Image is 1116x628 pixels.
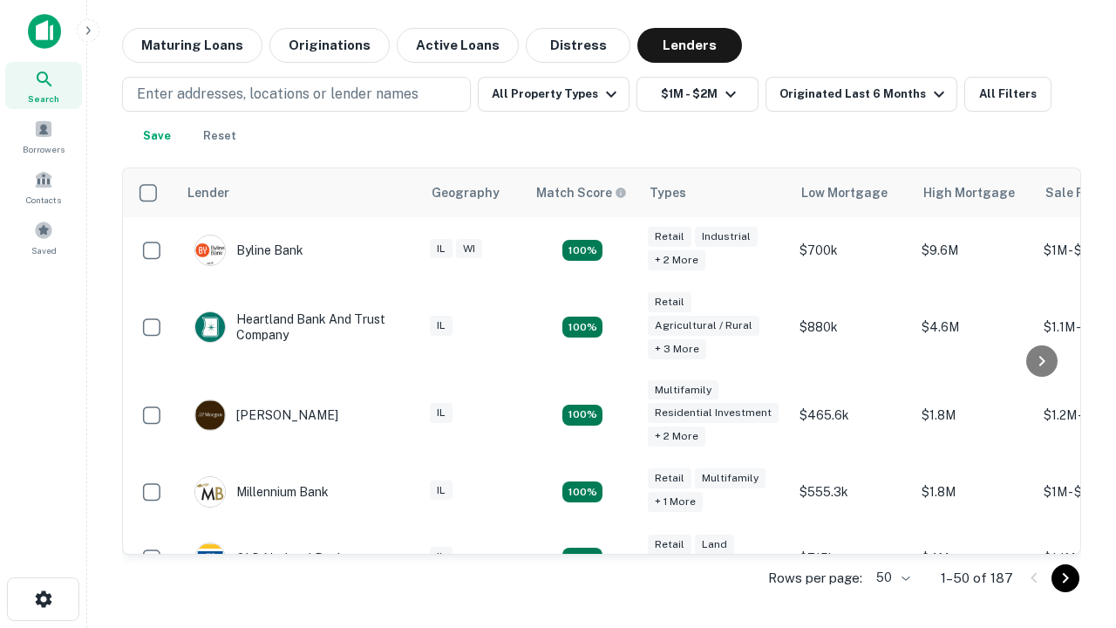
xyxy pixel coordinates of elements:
span: Search [28,92,59,106]
button: Save your search to get updates of matches that match your search criteria. [129,119,185,154]
div: High Mortgage [923,182,1015,203]
div: IL [430,316,453,336]
div: Byline Bank [194,235,303,266]
img: picture [195,543,225,573]
button: Originations [269,28,390,63]
td: $9.6M [913,217,1035,283]
td: $465.6k [791,372,913,460]
img: picture [195,400,225,430]
img: picture [195,235,225,265]
div: WI [456,239,482,259]
div: Heartland Bank And Trust Company [194,311,404,343]
td: $880k [791,283,913,372]
div: Retail [648,535,691,555]
div: Agricultural / Rural [648,316,759,336]
div: Matching Properties: 20, hasApolloMatch: undefined [562,240,602,261]
div: Matching Properties: 17, hasApolloMatch: undefined [562,317,602,338]
div: Retail [648,468,691,488]
th: Geography [421,168,526,217]
button: Lenders [637,28,742,63]
th: High Mortgage [913,168,1035,217]
div: Retail [648,227,691,247]
button: Active Loans [397,28,519,63]
td: $4M [913,525,1035,591]
div: Residential Investment [648,403,779,423]
iframe: Chat Widget [1029,433,1116,516]
div: IL [430,403,453,423]
button: All Filters [964,77,1051,112]
img: picture [195,477,225,507]
a: Saved [5,214,82,261]
a: Search [5,62,82,109]
button: Maturing Loans [122,28,262,63]
a: Contacts [5,163,82,210]
button: Originated Last 6 Months [766,77,957,112]
div: OLD National Bank [194,543,344,574]
span: Contacts [26,193,61,207]
div: Originated Last 6 Months [779,84,949,105]
p: Enter addresses, locations or lender names [137,84,418,105]
div: IL [430,481,453,501]
div: Matching Properties: 16, hasApolloMatch: undefined [562,481,602,502]
td: $4.6M [913,283,1035,372]
td: $700k [791,217,913,283]
th: Capitalize uses an advanced AI algorithm to match your search with the best lender. The match sco... [526,168,639,217]
td: $1.8M [913,459,1035,525]
div: Retail [648,292,691,312]
div: Multifamily [695,468,766,488]
div: + 3 more [648,339,706,359]
div: Geography [432,182,500,203]
span: Saved [31,243,57,257]
div: Land [695,535,734,555]
div: + 2 more [648,250,705,270]
img: picture [195,312,225,342]
button: $1M - $2M [636,77,759,112]
td: $1.8M [913,372,1035,460]
p: 1–50 of 187 [941,568,1013,589]
div: Capitalize uses an advanced AI algorithm to match your search with the best lender. The match sco... [536,183,627,202]
div: IL [430,239,453,259]
button: Reset [192,119,248,154]
div: Industrial [695,227,758,247]
div: Matching Properties: 27, hasApolloMatch: undefined [562,405,602,426]
h6: Match Score [536,183,623,202]
td: $555.3k [791,459,913,525]
div: [PERSON_NAME] [194,399,338,431]
div: Matching Properties: 18, hasApolloMatch: undefined [562,548,602,569]
button: Go to next page [1051,564,1079,592]
td: $715k [791,525,913,591]
img: capitalize-icon.png [28,14,61,49]
p: Rows per page: [768,568,862,589]
div: + 2 more [648,427,705,447]
div: Lender [187,182,229,203]
div: Multifamily [648,380,718,400]
div: IL [430,547,453,567]
button: All Property Types [478,77,629,112]
th: Types [639,168,791,217]
button: Enter addresses, locations or lender names [122,77,471,112]
div: Millennium Bank [194,476,329,508]
div: Types [650,182,686,203]
th: Lender [177,168,421,217]
div: + 1 more [648,492,703,512]
div: 50 [869,565,913,590]
a: Borrowers [5,113,82,160]
span: Borrowers [23,142,65,156]
button: Distress [526,28,630,63]
div: Low Mortgage [801,182,888,203]
th: Low Mortgage [791,168,913,217]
